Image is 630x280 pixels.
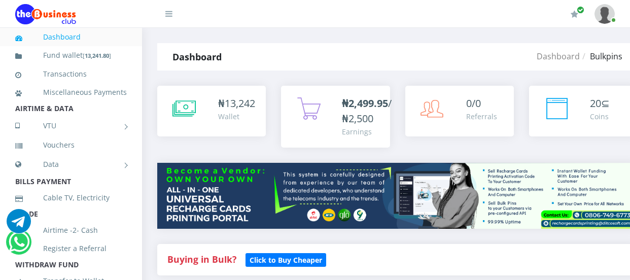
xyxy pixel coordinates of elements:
[15,113,127,138] a: VTU
[15,152,127,177] a: Data
[405,86,514,136] a: 0/0 Referrals
[15,81,127,104] a: Miscellaneous Payments
[577,6,584,14] span: Renew/Upgrade Subscription
[9,237,29,254] a: Chat for support
[85,52,109,59] b: 13,241.80
[15,44,127,67] a: Fund wallet[13,241.80]
[594,4,615,24] img: User
[157,86,266,136] a: ₦13,242 Wallet
[172,51,222,63] strong: Dashboard
[225,96,255,110] span: 13,242
[15,62,127,86] a: Transactions
[246,253,326,265] a: Click to Buy Cheaper
[250,255,322,265] b: Click to Buy Cheaper
[218,96,255,111] div: ₦
[218,111,255,122] div: Wallet
[590,111,610,122] div: Coins
[571,10,578,18] i: Renew/Upgrade Subscription
[15,186,127,209] a: Cable TV, Electricity
[15,219,127,242] a: Airtime -2- Cash
[167,253,236,265] strong: Buying in Bulk?
[15,25,127,49] a: Dashboard
[466,96,481,110] span: 0/0
[537,51,580,62] a: Dashboard
[15,133,127,157] a: Vouchers
[342,96,392,125] span: /₦2,500
[590,96,610,111] div: ⊆
[466,111,497,122] div: Referrals
[15,237,127,260] a: Register a Referral
[580,50,622,62] li: Bulkpins
[83,52,111,59] small: [ ]
[7,217,31,233] a: Chat for support
[15,4,76,24] img: Logo
[342,126,392,137] div: Earnings
[281,86,390,148] a: ₦2,499.95/₦2,500 Earnings
[342,96,388,110] b: ₦2,499.95
[590,96,601,110] span: 20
